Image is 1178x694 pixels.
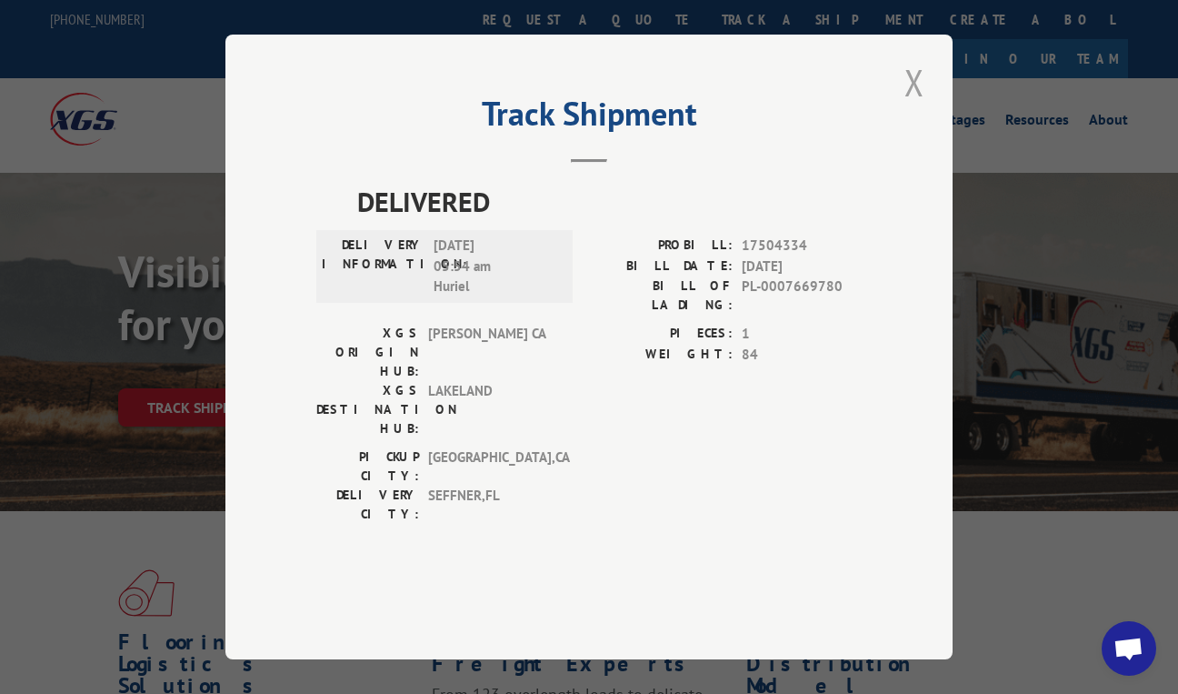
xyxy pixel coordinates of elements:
[434,236,556,297] span: [DATE] 05:54 am Huriel
[899,57,930,107] button: Close modal
[742,277,862,315] span: PL-0007669780
[428,324,551,381] span: [PERSON_NAME] CA
[589,236,733,256] label: PROBILL:
[428,448,551,486] span: [GEOGRAPHIC_DATA] , CA
[742,256,862,277] span: [DATE]
[589,256,733,277] label: BILL DATE:
[742,324,862,345] span: 1
[742,345,862,366] span: 84
[316,448,419,486] label: PICKUP CITY:
[1102,621,1156,676] a: Open chat
[357,181,862,222] span: DELIVERED
[316,381,419,438] label: XGS DESTINATION HUB:
[322,236,424,297] label: DELIVERY INFORMATION:
[589,324,733,345] label: PIECES:
[316,486,419,524] label: DELIVERY CITY:
[316,101,862,136] h2: Track Shipment
[428,486,551,524] span: SEFFNER , FL
[428,381,551,438] span: LAKELAND
[742,236,862,256] span: 17504334
[316,324,419,381] label: XGS ORIGIN HUB:
[589,277,733,315] label: BILL OF LADING:
[589,345,733,366] label: WEIGHT:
